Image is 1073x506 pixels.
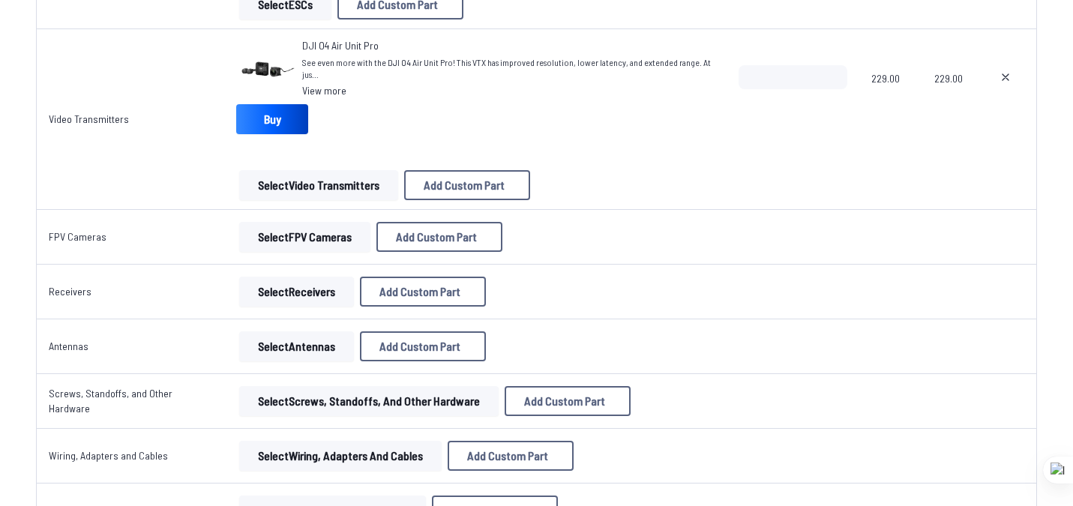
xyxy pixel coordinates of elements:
a: Buy [236,104,308,134]
span: Add Custom Part [379,340,460,352]
button: Add Custom Part [448,441,574,471]
span: 229.00 [871,65,910,137]
span: Add Custom Part [467,450,548,462]
a: SelectFPV Cameras [236,222,373,252]
button: Add Custom Part [505,386,631,416]
a: SelectWiring, Adapters and Cables [236,441,445,471]
a: Wiring, Adapters and Cables [49,449,168,462]
span: Add Custom Part [379,286,460,298]
button: Add Custom Part [360,331,486,361]
span: DJI O4 Air Unit Pro [302,39,379,52]
span: See even more with the DJI O4 Air Unit Pro! This VTX has improved resolution, lower latency, and ... [302,56,714,80]
button: SelectReceivers [239,277,354,307]
a: DJI O4 Air Unit Pro [302,38,714,53]
span: 229.00 [934,65,963,137]
a: SelectAntennas [236,331,357,361]
a: SelectScrews, Standoffs, and Other Hardware [236,386,502,416]
a: Video Transmitters [49,112,129,125]
button: Add Custom Part [404,170,530,200]
button: Add Custom Part [376,222,502,252]
a: View more [302,83,714,98]
button: Add Custom Part [360,277,486,307]
a: Antennas [49,340,88,352]
a: Screws, Standoffs, and Other Hardware [49,387,172,415]
span: Add Custom Part [524,395,605,407]
span: Add Custom Part [424,179,505,191]
button: SelectVideo Transmitters [239,170,398,200]
a: SelectReceivers [236,277,357,307]
span: Add Custom Part [396,231,477,243]
button: SelectWiring, Adapters and Cables [239,441,442,471]
button: SelectAntennas [239,331,354,361]
button: SelectScrews, Standoffs, and Other Hardware [239,386,499,416]
a: Receivers [49,285,91,298]
img: image [236,38,296,98]
a: SelectVideo Transmitters [236,170,401,200]
a: FPV Cameras [49,230,106,243]
button: SelectFPV Cameras [239,222,370,252]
